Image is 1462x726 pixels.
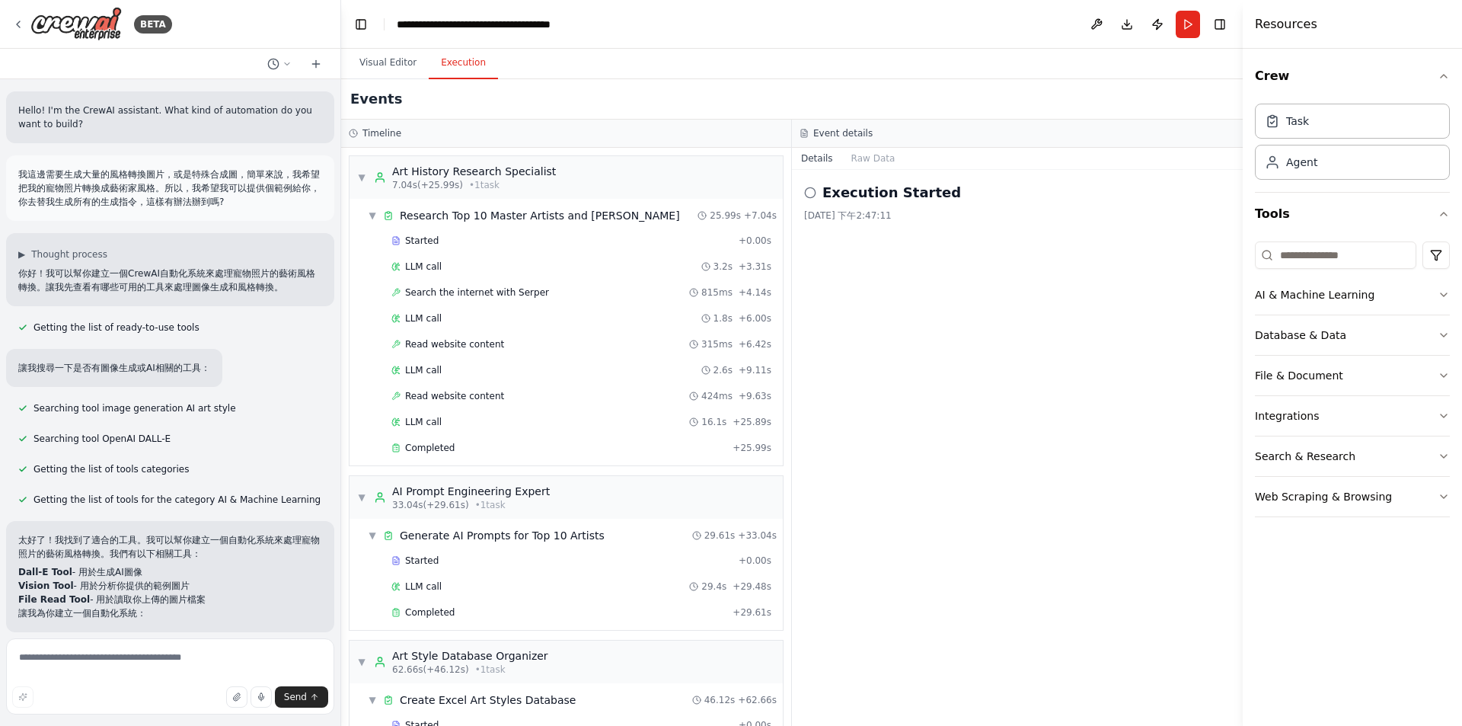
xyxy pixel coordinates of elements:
[429,47,498,79] button: Execution
[405,416,442,428] span: LLM call
[18,533,322,561] p: 太好了！我找到了適合的工具。我可以幫你建立一個自動化系統來處理寵物照片的藝術風格轉換。我們有以下相關工具：
[392,499,469,511] span: 33.04s (+29.61s)
[1255,98,1450,192] div: Crew
[405,312,442,325] span: LLM call
[251,686,272,708] button: Click to speak your automation idea
[392,164,556,179] div: Art History Research Specialist
[1255,315,1450,355] button: Database & Data
[744,209,777,222] span: + 7.04s
[701,338,733,350] span: 315ms
[704,529,736,542] span: 29.61s
[18,565,322,579] li: - 用於生成AI圖像
[739,364,771,376] span: + 9.11s
[1255,55,1450,98] button: Crew
[475,499,506,511] span: • 1 task
[284,691,307,703] span: Send
[813,127,873,139] h3: Event details
[739,338,771,350] span: + 6.42s
[12,686,34,708] button: Improve this prompt
[18,267,322,294] p: 你好！我可以幫你建立一個CrewAI自動化系統來處理寵物照片的藝術風格轉換。讓我先查看有哪些可用的工具來處理圖像生成和風格轉換。
[701,580,726,593] span: 29.4s
[357,171,366,184] span: ▼
[822,182,961,203] h2: Execution Started
[226,686,247,708] button: Upload files
[30,7,122,41] img: Logo
[704,694,736,706] span: 46.12s
[18,104,322,131] p: Hello! I'm the CrewAI assistant. What kind of automation do you want to build?
[368,694,377,706] span: ▼
[357,491,366,504] span: ▼
[134,15,172,34] div: BETA
[713,364,733,376] span: 2.6s
[362,127,401,139] h3: Timeline
[1255,275,1450,315] button: AI & Machine Learning
[34,433,171,445] span: Searching tool OpenAI DALL-E
[397,17,551,32] nav: breadcrumb
[405,390,504,402] span: Read website content
[1255,477,1450,517] button: Web Scraping & Browsing
[275,686,328,708] button: Send
[405,286,549,299] span: Search the internet with Serper
[733,416,771,428] span: + 25.89s
[392,664,469,676] span: 62.66s (+46.12s)
[18,567,72,577] strong: Dall-E Tool
[738,694,777,706] span: + 62.66s
[405,338,504,350] span: Read website content
[18,580,74,591] strong: Vision Tool
[701,390,733,402] span: 424ms
[1255,15,1317,34] h4: Resources
[1255,449,1355,464] div: Search & Research
[350,14,372,35] button: Hide left sidebar
[713,312,733,325] span: 1.8s
[701,416,726,428] span: 16.1s
[733,580,771,593] span: + 29.48s
[1255,328,1346,343] div: Database & Data
[1255,489,1392,504] div: Web Scraping & Browsing
[1255,356,1450,395] button: File & Document
[405,442,455,454] span: Completed
[405,235,439,247] span: Started
[400,692,576,708] span: Create Excel Art Styles Database
[34,494,321,506] span: Getting the list of tools for the category AI & Machine Learning
[738,529,777,542] span: + 33.04s
[792,148,842,169] button: Details
[405,364,442,376] span: LLM call
[1255,235,1450,529] div: Tools
[18,594,90,605] strong: File Read Tool
[34,402,236,414] span: Searching tool image generation AI art style
[400,528,605,543] span: Generate AI Prompts for Top 10 Artists
[34,463,189,475] span: Getting the list of tools categories
[31,248,107,261] span: Thought process
[392,648,548,664] div: Art Style Database Organizer
[1286,114,1309,129] div: Task
[469,179,500,191] span: • 1 task
[701,286,733,299] span: 815ms
[405,606,455,619] span: Completed
[405,555,439,567] span: Started
[18,579,322,593] li: - 用於分析你提供的範例圖片
[1286,155,1317,170] div: Agent
[475,664,506,676] span: • 1 task
[18,606,322,620] p: 讓我為你建立一個自動化系統：
[18,248,107,261] button: ▶Thought process
[18,593,322,606] li: - 用於讀取你上傳的圖片檔案
[347,47,429,79] button: Visual Editor
[733,442,771,454] span: + 25.99s
[400,208,680,223] span: Research Top 10 Master Artists and [PERSON_NAME]
[739,312,771,325] span: + 6.00s
[1255,287,1374,302] div: AI & Machine Learning
[1255,437,1450,476] button: Search & Research
[392,179,463,191] span: 7.04s (+25.99s)
[368,209,377,222] span: ▼
[18,361,210,375] p: 讓我搜尋一下是否有圖像生成或AI相關的工具：
[368,529,377,542] span: ▼
[1255,396,1450,436] button: Integrations
[18,248,25,261] span: ▶
[733,606,771,619] span: + 29.61s
[392,484,550,499] div: AI Prompt Engineering Expert
[739,286,771,299] span: + 4.14s
[842,148,905,169] button: Raw Data
[34,321,200,334] span: Getting the list of ready-to-use tools
[261,55,298,73] button: Switch to previous chat
[710,209,741,222] span: 25.99s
